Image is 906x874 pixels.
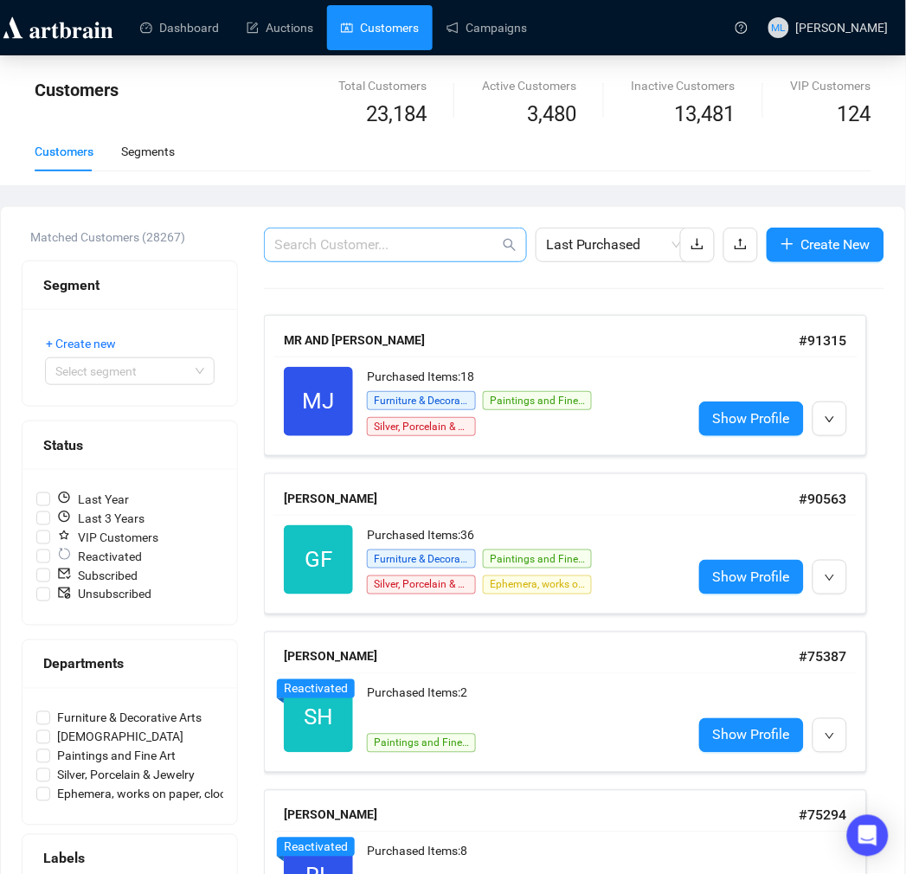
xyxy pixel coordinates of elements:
a: Campaigns [447,5,527,50]
span: Paintings and Fine Art [483,391,592,410]
span: Furniture & Decorative Arts [50,709,209,728]
a: [PERSON_NAME]#90563GFPurchased Items:36Furniture & Decorative ArtsPaintings and Fine ArtSilver, P... [264,473,884,614]
span: 13,481 [675,99,736,132]
button: + Create new [45,330,130,357]
div: Matched Customers (28267) [30,228,238,247]
span: GF [305,542,332,577]
span: VIP Customers [50,528,165,547]
div: Active Customers [482,76,576,95]
span: plus [781,237,794,251]
a: Show Profile [699,560,804,594]
input: Search Customer... [274,235,499,255]
span: 3,480 [527,99,576,132]
span: Reactivated [50,547,149,566]
span: # 90563 [800,491,847,507]
div: Segment [43,274,216,296]
span: [DEMOGRAPHIC_DATA] [50,728,190,747]
span: question-circle [736,22,748,34]
a: MR AND [PERSON_NAME]#91315MJPurchased Items:18Furniture & Decorative ArtsPaintings and Fine ArtSi... [264,315,884,456]
span: 23,184 [366,99,427,132]
div: [PERSON_NAME] [284,647,800,666]
span: Subscribed [50,566,145,585]
div: Purchased Items: 36 [367,525,678,547]
span: Silver, Porcelain & Jewelry [367,575,476,594]
div: MR AND [PERSON_NAME] [284,331,800,350]
a: [PERSON_NAME]#75387SHReactivatedPurchased Items:2Paintings and Fine ArtShow Profile [264,632,884,773]
span: Paintings and Fine Art [483,549,592,569]
div: Departments [43,653,216,675]
span: ML [772,19,787,35]
button: Create New [767,228,884,262]
div: Segments [121,142,175,161]
a: Dashboard [140,5,219,50]
span: # 91315 [800,332,847,349]
span: Silver, Porcelain & Jewelry [50,766,202,785]
span: Create New [801,234,871,255]
div: [PERSON_NAME] [284,489,800,508]
span: Paintings and Fine Art [50,747,183,766]
span: [PERSON_NAME] [796,21,889,35]
span: 124 [838,102,871,126]
span: Furniture & Decorative Arts [367,391,476,410]
span: # 75294 [800,807,847,824]
span: Unsubscribed [50,585,158,604]
span: Paintings and Fine Art [367,734,476,753]
span: Show Profile [713,724,790,746]
span: + Create new [46,334,116,353]
a: Customers [341,5,419,50]
a: Show Profile [699,402,804,436]
a: Auctions [247,5,313,50]
div: Status [43,434,216,456]
div: Open Intercom Messenger [847,815,889,857]
span: MJ [303,383,335,419]
div: Customers [35,142,93,161]
span: upload [734,237,748,251]
a: Show Profile [699,718,804,753]
div: Labels [43,848,216,870]
div: Purchased Items: 18 [367,367,678,389]
span: Customers [35,80,119,100]
span: Ephemera, works on paper, clocks, etc. [483,575,592,594]
div: Total Customers [338,76,427,95]
div: Purchased Items: 2 [367,684,678,718]
div: [PERSON_NAME] [284,806,800,825]
span: Show Profile [713,566,790,588]
span: Reactivated [284,682,348,696]
span: Last Year [50,490,136,509]
span: down [825,731,835,742]
div: Inactive Customers [632,76,736,95]
span: # 75387 [800,649,847,665]
span: download [691,237,704,251]
div: VIP Customers [791,76,871,95]
span: Silver, Porcelain & Jewelry [367,417,476,436]
span: Ephemera, works on paper, clocks, etc. [50,785,270,804]
span: search [503,238,517,252]
span: Furniture & Decorative Arts [367,549,476,569]
span: Reactivated [284,840,348,854]
span: Last Purchased [546,228,681,261]
span: down [825,415,835,425]
span: SH [304,700,333,736]
span: down [825,573,835,583]
span: Last 3 Years [50,509,151,528]
span: Show Profile [713,408,790,429]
